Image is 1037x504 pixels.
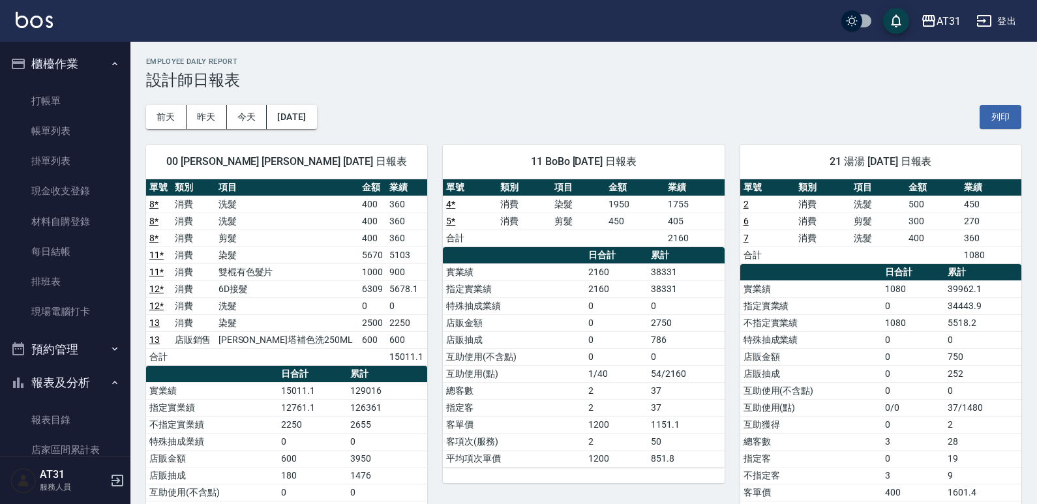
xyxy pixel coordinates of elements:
td: 不指定實業績 [146,416,278,433]
td: 0 [648,297,725,314]
td: 0 [882,297,944,314]
td: 2160 [585,263,648,280]
td: 消費 [172,196,215,213]
a: 2 [744,199,749,209]
span: 21 湯湯 [DATE] 日報表 [756,155,1006,168]
td: 900 [386,263,427,280]
td: 店販金額 [146,450,278,467]
td: 500 [905,196,961,213]
td: 1950 [605,196,665,213]
td: 400 [882,484,944,501]
th: 項目 [850,179,906,196]
td: 不指定客 [740,467,882,484]
td: 消費 [795,230,850,246]
td: 店販金額 [740,348,882,365]
table: a dense table [443,179,724,247]
td: 180 [278,467,347,484]
td: 0 [585,331,648,348]
td: 38331 [648,280,725,297]
td: 252 [944,365,1021,382]
a: 排班表 [5,267,125,297]
td: 0 [882,382,944,399]
td: 300 [905,213,961,230]
td: 360 [386,213,427,230]
td: 1200 [585,450,648,467]
th: 類別 [497,179,551,196]
td: 0 [347,484,427,501]
td: 染髮 [215,246,359,263]
td: 39962.1 [944,280,1021,297]
td: 1080 [882,280,944,297]
th: 類別 [172,179,215,196]
td: 消費 [497,196,551,213]
td: 消費 [172,280,215,297]
button: 今天 [227,105,267,129]
td: 店販銷售 [172,331,215,348]
td: 特殊抽成業績 [146,433,278,450]
a: 掛單列表 [5,146,125,176]
td: 洗髮 [850,196,906,213]
td: 5678.1 [386,280,427,297]
td: 3 [882,467,944,484]
td: 店販抽成 [740,365,882,382]
td: 客單價 [740,484,882,501]
td: 5518.2 [944,314,1021,331]
td: 54/2160 [648,365,725,382]
td: 2250 [386,314,427,331]
td: 染髮 [215,314,359,331]
img: Person [10,467,37,494]
a: 13 [149,318,160,328]
td: 指定實業績 [146,399,278,416]
td: 合計 [443,230,497,246]
td: 0 [882,450,944,467]
td: 消費 [172,314,215,331]
td: 400 [905,230,961,246]
th: 日合計 [278,366,347,383]
td: 6309 [359,280,387,297]
td: 2250 [278,416,347,433]
a: 每日結帳 [5,237,125,267]
a: 帳單列表 [5,116,125,146]
td: 9 [944,467,1021,484]
button: 列印 [980,105,1021,129]
a: 6 [744,216,749,226]
td: 37 [648,382,725,399]
td: 12761.1 [278,399,347,416]
a: 現場電腦打卡 [5,297,125,327]
td: 360 [386,196,427,213]
td: 指定實業績 [443,280,585,297]
table: a dense table [740,179,1021,264]
td: 270 [961,213,1021,230]
td: 6D接髮 [215,280,359,297]
img: Logo [16,12,53,28]
button: save [883,8,909,34]
td: 互助使用(點) [740,399,882,416]
td: 37 [648,399,725,416]
td: 2160 [585,280,648,297]
a: 材料自購登錄 [5,207,125,237]
button: AT31 [916,8,966,35]
td: 400 [359,230,387,246]
h3: 設計師日報表 [146,71,1021,89]
td: 0 [944,331,1021,348]
td: 平均項次單價 [443,450,585,467]
td: 0 [585,348,648,365]
td: 1080 [882,314,944,331]
table: a dense table [146,179,427,366]
td: 合計 [146,348,172,365]
span: 11 BoBo [DATE] 日報表 [458,155,708,168]
td: 450 [961,196,1021,213]
td: 1755 [665,196,724,213]
a: 7 [744,233,749,243]
td: 15011.1 [386,348,427,365]
td: 15011.1 [278,382,347,399]
table: a dense table [443,247,724,467]
td: 特殊抽成業績 [443,297,585,314]
td: 互助使用(不含點) [146,484,278,501]
td: 37/1480 [944,399,1021,416]
td: 1151.1 [648,416,725,433]
td: 2 [585,399,648,416]
td: 1000 [359,263,387,280]
td: 0 [882,348,944,365]
td: 2500 [359,314,387,331]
